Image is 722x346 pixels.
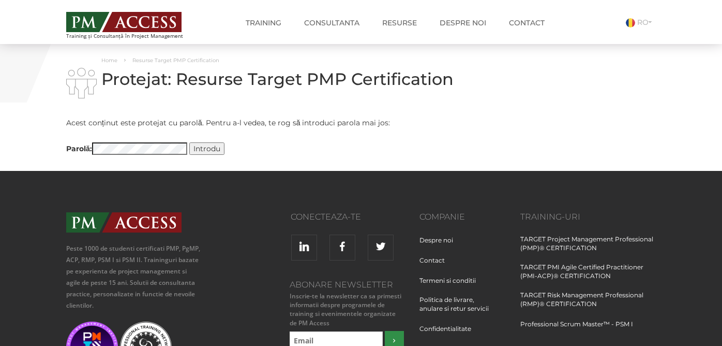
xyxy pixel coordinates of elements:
[520,212,656,222] h3: Training-uri
[189,142,224,155] input: Introdu
[238,12,289,33] a: Training
[520,320,633,339] a: Professional Scrum Master™ - PSM I
[419,295,505,323] a: Politica de livrare, anulare si retur servicii
[66,33,202,39] span: Training și Consultanță în Project Management
[419,256,453,275] a: Contact
[520,235,656,263] a: TARGET Project Management Professional (PMP)® CERTIFICATION
[66,142,187,155] label: Parolă:
[374,12,425,33] a: Resurse
[419,276,484,295] a: Termeni si conditii
[419,236,461,255] a: Despre noi
[218,212,361,222] h3: Conecteaza-te
[66,68,97,98] img: i-02.png
[626,18,656,27] a: RO
[132,57,219,64] span: Resurse Target PMP Certification
[101,57,117,64] a: Home
[66,212,182,233] img: PMAccess
[626,18,635,27] img: Romana
[66,243,202,311] p: Peste 1000 de studenti certificati PMP, PgMP, ACP, RMP, PSM I si PSM II. Traininguri bazate pe ex...
[432,12,494,33] a: Despre noi
[92,142,187,155] input: Parolă:
[501,12,552,33] a: Contact
[66,70,454,88] h1: Protejat: Resurse Target PMP Certification
[287,280,404,290] h3: Abonare Newsletter
[66,117,454,129] p: Acest conținut este protejat cu parolă. Pentru a-l vedea, te rog să introduci parola mai jos:
[287,292,404,327] small: Inscrie-te la newsletter ca sa primesti informatii despre programele de training si evenimentele ...
[66,9,202,39] a: Training și Consultanță în Project Management
[66,12,182,32] img: PM ACCESS - Echipa traineri si consultanti certificati PMP: Narciss Popescu, Mihai Olaru, Monica ...
[419,212,505,222] h3: Companie
[296,12,367,33] a: Consultanta
[520,263,656,291] a: TARGET PMI Agile Certified Practitioner (PMI-ACP)® CERTIFICATION
[419,324,479,343] a: Confidentialitate
[520,291,656,319] a: TARGET Risk Management Professional (RMP)® CERTIFICATION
